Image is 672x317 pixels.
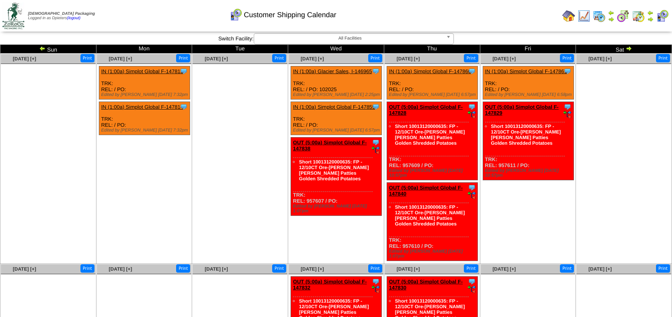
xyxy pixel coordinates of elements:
a: OUT (5:00a) Simplot Global F-147829 [485,104,559,116]
img: zoroco-logo-small.webp [2,2,24,29]
a: [DATE] [+] [493,266,516,272]
a: [DATE] [+] [13,56,36,62]
div: TRK: REL: 957611 / PO: [483,102,574,180]
img: Tooltip [180,103,188,111]
img: EDI [468,285,476,293]
button: Print [176,264,190,273]
span: [DATE] [+] [109,56,132,62]
a: IN (1:00a) Simplot Global F-147859 [293,104,375,110]
button: Print [560,54,574,62]
img: Tooltip [372,138,380,146]
div: TRK: REL: / PO: [99,66,190,100]
a: OUT (5:00a) Simplot Global F-147830 [389,279,463,291]
span: [DEMOGRAPHIC_DATA] Packaging [28,12,95,16]
div: TRK: REL: 957610 / PO: [387,183,477,261]
a: IN (1:00a) Simplot Global F-147813 [101,68,183,74]
a: IN (1:00a) Simplot Global F-147861 [485,68,567,74]
a: Short 10013120000635: FP - 12/10CT Ore-[PERSON_NAME] [PERSON_NAME] Patties Golden Shredded Potatoes [395,204,465,227]
a: [DATE] [+] [205,266,228,272]
a: (logout) [67,16,80,20]
img: Tooltip [564,103,572,111]
div: Edited by [PERSON_NAME] [DATE] 2:25pm [293,92,381,97]
div: Edited by [PERSON_NAME] [DATE] 10:57pm [389,168,477,178]
a: OUT (5:00a) Simplot Global F-147838 [293,140,367,152]
img: Tooltip [180,67,188,75]
a: [DATE] [+] [205,56,228,62]
img: calendarprod.gif [593,10,606,22]
img: Tooltip [468,67,476,75]
a: Short 10013120000635: FP - 12/10CT Ore-[PERSON_NAME] [PERSON_NAME] Patties Golden Shredded Potatoes [299,159,369,181]
img: Tooltip [372,277,380,285]
img: arrowright.gif [608,16,614,22]
a: IN (1:00a) Glacier Sales, I-146965 [293,68,372,74]
button: Print [368,54,382,62]
div: Edited by [PERSON_NAME] [DATE] 7:32pm [101,92,190,97]
div: Edited by [PERSON_NAME] [DATE] 6:57pm [389,92,477,97]
span: Customer Shipping Calendar [244,11,336,19]
div: Edited by [PERSON_NAME] [DATE] 1:07pm [293,204,381,213]
div: Edited by [PERSON_NAME] [DATE] 6:57pm [293,128,381,133]
a: [DATE] [+] [493,56,516,62]
img: Tooltip [372,103,380,111]
img: EDI [372,285,380,293]
img: calendarinout.gif [632,10,645,22]
button: Print [272,264,286,273]
span: [DATE] [+] [588,266,612,272]
button: Print [368,264,382,273]
span: All Facilities [257,34,443,43]
a: [DATE] [+] [109,266,132,272]
a: Short 10013120000635: FP - 12/10CT Ore-[PERSON_NAME] [PERSON_NAME] Patties Golden Shredded Potatoes [491,124,561,146]
td: Wed [288,45,384,54]
div: Edited by [PERSON_NAME] [DATE] 6:58pm [485,92,574,97]
span: Logged in as Dpieters [28,12,95,20]
a: OUT (5:00a) Simplot Global F-147832 [293,279,367,291]
img: calendarcustomer.gif [656,10,669,22]
button: Print [80,54,94,62]
button: Print [464,54,478,62]
button: Print [656,54,670,62]
button: Print [560,264,574,273]
img: Tooltip [372,67,380,75]
div: TRK: REL: / PO: 102025 [291,66,382,100]
button: Print [80,264,94,273]
img: EDI [468,111,476,119]
img: calendarblend.gif [617,10,630,22]
a: IN (1:00a) Simplot Global F-147860 [389,68,471,74]
a: OUT (5:00a) Simplot Global F-147828 [389,104,463,116]
button: Print [656,264,670,273]
span: [DATE] [+] [588,56,612,62]
img: line_graph.gif [578,10,590,22]
a: [DATE] [+] [397,56,420,62]
img: Tooltip [468,277,476,285]
td: Tue [192,45,288,54]
a: [DATE] [+] [301,266,324,272]
a: [DATE] [+] [397,266,420,272]
img: Tooltip [468,183,476,191]
button: Print [272,54,286,62]
div: TRK: REL: / PO: [483,66,574,100]
img: Tooltip [564,67,572,75]
div: TRK: REL: 957609 / PO: [387,102,477,180]
td: Fri [480,45,576,54]
a: IN (1:00a) Simplot Global F-147814 [101,104,183,110]
a: [DATE] [+] [301,56,324,62]
div: TRK: REL: / PO: [387,66,477,100]
img: home.gif [562,10,575,22]
td: Sun [0,45,96,54]
div: TRK: REL: / PO: [291,102,382,135]
td: Thu [384,45,480,54]
img: arrowright.gif [626,45,632,52]
div: TRK: REL: / PO: [99,102,190,135]
button: Print [176,54,190,62]
img: EDI [372,146,380,154]
button: Print [464,264,478,273]
a: [DATE] [+] [13,266,36,272]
